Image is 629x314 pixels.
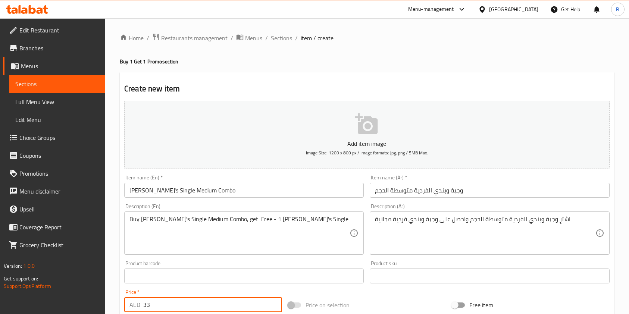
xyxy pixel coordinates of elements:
span: Upsell [19,205,99,214]
span: 1.0.0 [23,261,35,271]
span: Sections [15,79,99,88]
button: Add item imageImage Size: 1200 x 800 px / Image formats: jpg, png / 5MB Max. [124,101,610,169]
a: Menu disclaimer [3,182,105,200]
a: Edit Restaurant [3,21,105,39]
a: Restaurants management [152,33,228,43]
span: Restaurants management [161,34,228,43]
a: Choice Groups [3,129,105,147]
span: Full Menu View [15,97,99,106]
span: Coupons [19,151,99,160]
span: B [616,5,619,13]
span: Price on selection [306,301,350,310]
input: Enter name Ar [370,183,609,198]
a: Upsell [3,200,105,218]
p: Add item image [136,139,598,148]
a: Menus [3,57,105,75]
a: Home [120,34,144,43]
a: Promotions [3,164,105,182]
span: Promotions [19,169,99,178]
input: Please enter price [143,297,282,312]
span: Coverage Report [19,223,99,232]
a: Grocery Checklist [3,236,105,254]
span: Version: [4,261,22,271]
a: Branches [3,39,105,57]
span: Edit Menu [15,115,99,124]
input: Enter name En [124,183,364,198]
h4: Buy 1 Get 1 Promo section [120,58,614,65]
li: / [265,34,268,43]
h2: Create new item [124,83,610,94]
span: Image Size: 1200 x 800 px / Image formats: jpg, png / 5MB Max. [306,148,428,157]
span: item / create [301,34,334,43]
div: Menu-management [408,5,454,14]
input: Please enter product sku [370,269,609,283]
span: Menus [21,62,99,70]
span: Choice Groups [19,133,99,142]
a: Sections [9,75,105,93]
input: Please enter product barcode [124,269,364,283]
p: AED [129,300,140,309]
span: Menus [245,34,262,43]
span: Edit Restaurant [19,26,99,35]
li: / [295,34,298,43]
a: Sections [271,34,292,43]
li: / [147,34,149,43]
textarea: اشترِ وجبة ويندي الفردية متوسطة الحجم واحصل على وجبة ويندي فردية مجانية [375,216,595,251]
span: Branches [19,44,99,53]
nav: breadcrumb [120,33,614,43]
a: Support.OpsPlatform [4,281,51,291]
span: Free item [469,301,493,310]
span: Grocery Checklist [19,241,99,249]
a: Coupons [3,147,105,164]
a: Edit Menu [9,111,105,129]
a: Menus [236,33,262,43]
a: Full Menu View [9,93,105,111]
textarea: Buy [PERSON_NAME]'s Single Medium Combo, get Free - 1 [PERSON_NAME]'s Single [129,216,350,251]
span: Menu disclaimer [19,187,99,196]
div: [GEOGRAPHIC_DATA] [489,5,538,13]
span: Get support on: [4,274,38,283]
a: Coverage Report [3,218,105,236]
li: / [231,34,233,43]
